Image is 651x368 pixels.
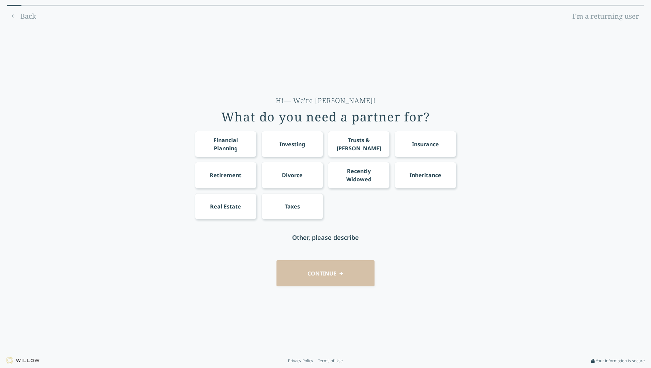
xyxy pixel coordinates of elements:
[282,171,303,179] div: Divorce
[285,202,300,211] div: Taxes
[288,358,313,364] a: Privacy Policy
[210,202,241,211] div: Real Estate
[334,136,383,152] div: Trusts & [PERSON_NAME]
[201,136,250,152] div: Financial Planning
[6,357,39,364] img: Willow logo
[412,140,439,148] div: Insurance
[318,358,343,364] a: Terms of Use
[568,11,644,22] a: I'm a returning user
[596,358,645,364] span: Your information is secure
[410,171,441,179] div: Inheritance
[292,233,359,242] div: Other, please describe
[276,96,376,105] div: Hi— We're [PERSON_NAME]!
[334,167,383,183] div: Recently Widowed
[221,110,430,124] div: What do you need a partner for?
[280,140,305,148] div: Investing
[7,5,21,6] div: 0% complete
[210,171,241,179] div: Retirement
